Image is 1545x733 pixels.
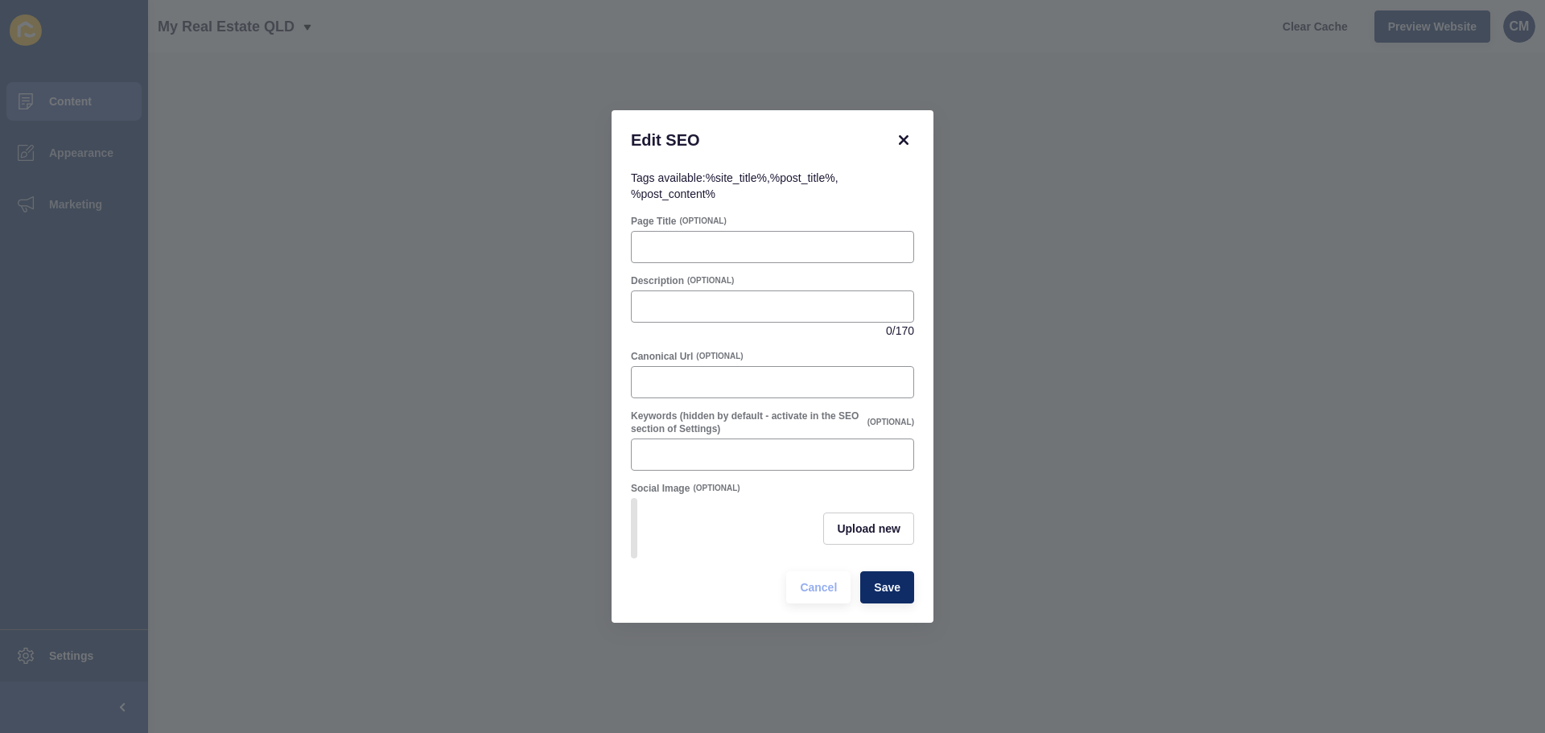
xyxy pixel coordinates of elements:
[631,215,676,228] label: Page Title
[874,579,900,595] span: Save
[896,323,914,339] span: 170
[860,571,914,603] button: Save
[687,275,734,286] span: (OPTIONAL)
[800,579,837,595] span: Cancel
[770,171,835,184] code: %post_title%
[786,571,851,603] button: Cancel
[706,171,767,184] code: %site_title%
[631,482,690,495] label: Social Image
[679,216,726,227] span: (OPTIONAL)
[823,513,914,545] button: Upload new
[886,323,892,339] span: 0
[837,521,900,537] span: Upload new
[631,130,874,150] h1: Edit SEO
[696,351,743,362] span: (OPTIONAL)
[892,323,896,339] span: /
[631,350,693,363] label: Canonical Url
[631,274,684,287] label: Description
[631,171,838,200] span: Tags available: , ,
[693,483,740,494] span: (OPTIONAL)
[867,417,914,428] span: (OPTIONAL)
[631,187,715,200] code: %post_content%
[631,410,864,435] label: Keywords (hidden by default - activate in the SEO section of Settings)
